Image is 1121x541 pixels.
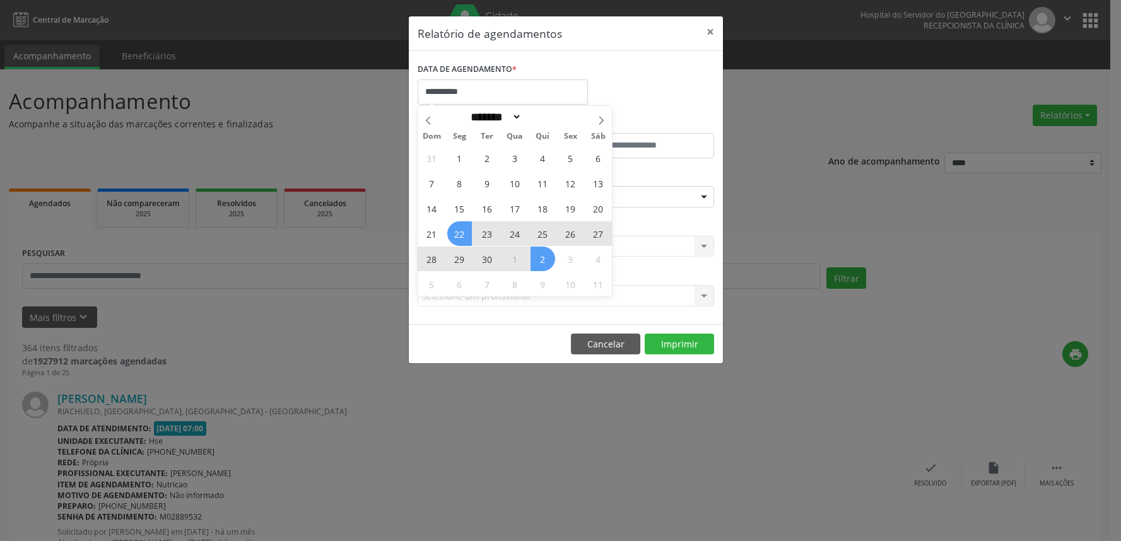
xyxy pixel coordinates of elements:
span: Setembro 8, 2025 [447,171,472,195]
button: Cancelar [571,334,640,355]
span: Setembro 20, 2025 [586,196,611,221]
span: Setembro 30, 2025 [475,247,500,271]
span: Qua [501,132,529,141]
button: Close [698,16,723,47]
input: Year [522,110,563,124]
span: Qui [529,132,556,141]
span: Setembro 24, 2025 [503,221,527,246]
span: Agosto 31, 2025 [420,146,444,170]
span: Setembro 19, 2025 [558,196,583,221]
span: Seg [445,132,473,141]
span: Outubro 8, 2025 [503,272,527,296]
span: Setembro 27, 2025 [586,221,611,246]
span: Setembro 14, 2025 [420,196,444,221]
span: Outubro 6, 2025 [447,272,472,296]
span: Setembro 6, 2025 [586,146,611,170]
span: Setembro 17, 2025 [503,196,527,221]
span: Setembro 12, 2025 [558,171,583,195]
span: Outubro 10, 2025 [558,272,583,296]
span: Setembro 2, 2025 [475,146,500,170]
span: Dom [418,132,445,141]
span: Sex [556,132,584,141]
span: Setembro 22, 2025 [447,221,472,246]
span: Setembro 29, 2025 [447,247,472,271]
span: Setembro 23, 2025 [475,221,500,246]
span: Ter [473,132,501,141]
span: Outubro 7, 2025 [475,272,500,296]
span: Setembro 25, 2025 [531,221,555,246]
span: Setembro 11, 2025 [531,171,555,195]
span: Setembro 28, 2025 [420,247,444,271]
span: Setembro 16, 2025 [475,196,500,221]
span: Setembro 5, 2025 [558,146,583,170]
span: Outubro 2, 2025 [531,247,555,271]
span: Setembro 4, 2025 [531,146,555,170]
span: Setembro 15, 2025 [447,196,472,221]
label: ATÉ [569,113,714,133]
span: Setembro 21, 2025 [420,221,444,246]
span: Outubro 9, 2025 [531,272,555,296]
span: Setembro 26, 2025 [558,221,583,246]
span: Outubro 4, 2025 [586,247,611,271]
button: Imprimir [645,334,714,355]
h5: Relatório de agendamentos [418,25,562,42]
select: Month [467,110,522,124]
label: DATA DE AGENDAMENTO [418,60,517,79]
span: Sáb [584,132,612,141]
span: Outubro 11, 2025 [586,272,611,296]
span: Setembro 10, 2025 [503,171,527,195]
span: Setembro 1, 2025 [447,146,472,170]
span: Outubro 3, 2025 [558,247,583,271]
span: Setembro 13, 2025 [586,171,611,195]
span: Setembro 3, 2025 [503,146,527,170]
span: Outubro 5, 2025 [420,272,444,296]
span: Outubro 1, 2025 [503,247,527,271]
span: Setembro 18, 2025 [531,196,555,221]
span: Setembro 9, 2025 [475,171,500,195]
span: Setembro 7, 2025 [420,171,444,195]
